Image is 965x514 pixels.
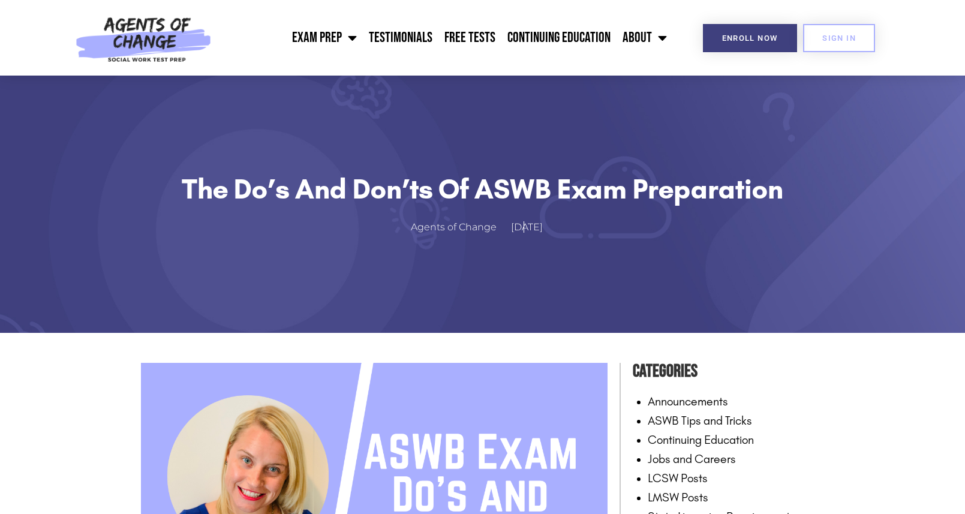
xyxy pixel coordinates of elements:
[218,23,672,53] nav: Menu
[822,34,856,42] span: SIGN IN
[501,23,617,53] a: Continuing Education
[648,452,736,466] a: Jobs and Careers
[722,34,778,42] span: Enroll Now
[648,413,752,428] a: ASWB Tips and Tricks
[511,221,543,233] time: [DATE]
[617,23,673,53] a: About
[438,23,501,53] a: Free Tests
[171,172,795,206] h1: The Do’s and Don’ts of ASWB Exam Preparation
[633,357,825,386] h4: Categories
[286,23,363,53] a: Exam Prep
[511,219,555,236] a: [DATE]
[703,24,797,52] a: Enroll Now
[648,490,708,504] a: LMSW Posts
[648,394,728,408] a: Announcements
[411,219,509,236] a: Agents of Change
[411,219,497,236] span: Agents of Change
[648,471,708,485] a: LCSW Posts
[803,24,875,52] a: SIGN IN
[648,432,754,447] a: Continuing Education
[363,23,438,53] a: Testimonials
